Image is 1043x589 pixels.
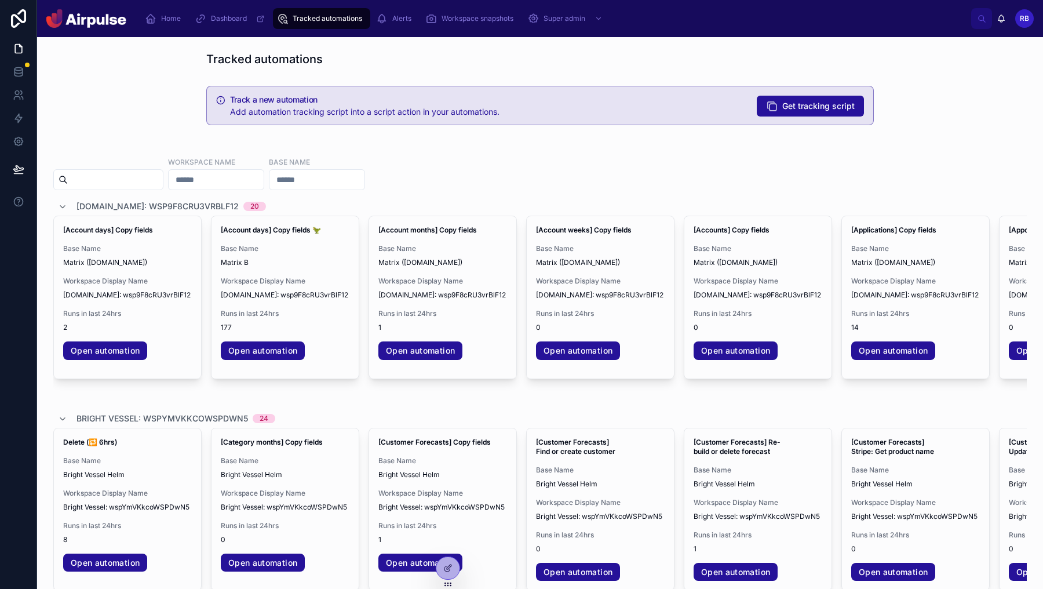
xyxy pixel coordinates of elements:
a: [Account weeks] Copy fieldsBase NameMatrix ([DOMAIN_NAME])Workspace Display Name[DOMAIN_NAME]: ws... [526,216,674,379]
span: 14 [851,323,980,332]
span: Base Name [536,466,665,475]
span: 0 [536,323,665,332]
a: Open automation [536,341,620,360]
span: Super admin [544,14,585,23]
span: [DOMAIN_NAME]: wsp9F8cRU3vrBlF12 [378,290,507,300]
span: Runs in last 24hrs [63,309,192,318]
span: 2 [63,323,192,332]
span: [DOMAIN_NAME]: wsp9F8cRU3vrBlF12 [63,290,192,300]
span: Base Name [851,244,980,253]
span: RB [1020,14,1029,23]
span: [DOMAIN_NAME]: wsp9F8cRU3vrBlF12 [694,290,822,300]
a: Open automation [378,341,462,360]
strong: [Customer Forecasts] Stripe: Get product name [851,438,934,456]
span: Base Name [694,466,822,475]
span: Tracked automations [293,14,362,23]
span: Base Name [63,456,192,466]
span: Runs in last 24hrs [221,521,349,530]
span: Workspace Display Name [851,498,980,507]
span: Workspace Display Name [694,277,822,286]
strong: [Account weeks] Copy fields [536,226,632,234]
span: Bright Vessel Helm [694,479,822,489]
span: Alerts [392,14,411,23]
button: Get tracking script [757,96,864,117]
span: 0 [536,544,665,554]
strong: [Account days] Copy fields [63,226,153,234]
a: Dashboard [191,8,271,29]
a: Tracked automations [273,8,370,29]
span: Base Name [536,244,665,253]
a: Alerts [373,8,420,29]
span: Base Name [378,456,507,466]
span: Base Name [221,456,349,466]
h1: Tracked automations [206,51,323,67]
span: 1 [694,544,822,554]
a: [Account months] Copy fieldsBase NameMatrix ([DOMAIN_NAME])Workspace Display Name[DOMAIN_NAME]: w... [369,216,517,379]
img: App logo [46,9,126,28]
span: Bright Vessel Helm [536,479,665,489]
strong: [Category months] Copy fields [221,438,323,446]
strong: [Accounts] Copy fields [694,226,770,234]
span: Workspace Display Name [221,277,349,286]
span: Dashboard [211,14,247,23]
span: Bright Vessel: wspYmVKkcoWSPDwN5 [694,512,822,521]
span: Runs in last 24hrs [536,530,665,540]
span: 8 [63,535,192,544]
a: Open automation [694,341,778,360]
strong: [Customer Forecasts] Copy fields [378,438,491,446]
span: [DOMAIN_NAME]: wsp9F8cRU3vrBlF12 [536,290,665,300]
span: 0 [851,544,980,554]
a: [Accounts] Copy fieldsBase NameMatrix ([DOMAIN_NAME])Workspace Display Name[DOMAIN_NAME]: wsp9F8c... [684,216,832,379]
a: [Applications] Copy fieldsBase NameMatrix ([DOMAIN_NAME])Workspace Display Name[DOMAIN_NAME]: wsp... [841,216,990,379]
a: Open automation [536,563,620,581]
span: Matrix ([DOMAIN_NAME]) [851,258,980,267]
span: Add automation tracking script into a script action in your automations. [230,107,499,117]
span: Matrix ([DOMAIN_NAME]) [378,258,507,267]
a: Home [141,8,189,29]
span: Matrix ([DOMAIN_NAME]) [63,258,192,267]
a: Open automation [851,563,935,581]
span: 0 [221,535,349,544]
span: Bright Vessel: wspYmVKkcoWSPDwN5 [76,413,248,424]
div: 20 [250,202,259,211]
div: scrollable content [136,6,971,31]
label: Base name [269,157,310,167]
span: Bright Vessel: wspYmVKkcoWSPDwN5 [851,512,980,521]
span: [DOMAIN_NAME]: wsp9F8cRU3vrBlF12 [76,201,239,212]
strong: [Account days] Copy fields 🦖 [221,226,321,234]
span: Runs in last 24hrs [694,309,822,318]
span: Runs in last 24hrs [378,309,507,318]
span: Workspace snapshots [442,14,513,23]
span: Home [161,14,181,23]
span: 1 [378,535,507,544]
span: Base Name [851,466,980,475]
span: Workspace Display Name [63,489,192,498]
span: Bright Vessel Helm [221,470,349,479]
span: Get tracking script [782,100,855,112]
span: 1 [378,323,507,332]
span: Workspace Display Name [851,277,980,286]
a: [Account days] Copy fieldsBase NameMatrix ([DOMAIN_NAME])Workspace Display Name[DOMAIN_NAME]: wsp... [53,216,202,379]
span: Runs in last 24hrs [851,309,980,318]
span: Base Name [378,244,507,253]
span: [DOMAIN_NAME]: wsp9F8cRU3vrBlF12 [851,290,980,300]
a: Open automation [378,554,462,572]
a: Workspace snapshots [422,8,521,29]
a: Super admin [524,8,608,29]
a: Open automation [851,341,935,360]
a: Open automation [221,341,305,360]
span: Bright Vessel Helm [378,470,507,479]
strong: [Customer Forecasts] Find or create customer [536,438,615,456]
strong: Delete (🔁 6hrs) [63,438,117,446]
a: [Account days] Copy fields 🦖Base NameMatrix BWorkspace Display Name[DOMAIN_NAME]: wsp9F8cRU3vrBlF... [211,216,359,379]
span: Bright Vessel Helm [63,470,192,479]
span: Workspace Display Name [536,498,665,507]
span: Runs in last 24hrs [851,530,980,540]
span: Workspace Display Name [221,489,349,498]
a: Open automation [694,563,778,581]
span: Runs in last 24hrs [694,530,822,540]
span: Workspace Display Name [694,498,822,507]
span: 0 [694,323,822,332]
span: Runs in last 24hrs [536,309,665,318]
span: Bright Vessel: wspYmVKkcoWSPDwN5 [536,512,665,521]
